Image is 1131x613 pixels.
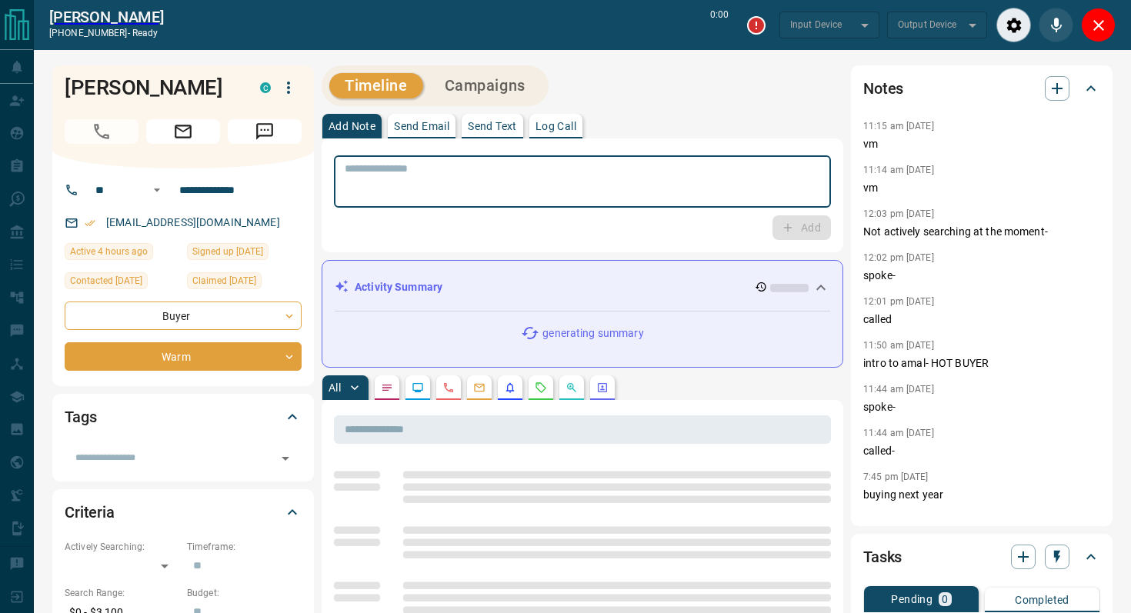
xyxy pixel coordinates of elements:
[863,487,1100,503] p: buying next year
[863,252,934,263] p: 12:02 pm [DATE]
[329,73,423,98] button: Timeline
[863,70,1100,107] div: Notes
[146,119,220,144] span: Email
[863,136,1100,152] p: vm
[65,243,179,265] div: Mon Aug 18 2025
[49,8,164,26] a: [PERSON_NAME]
[1039,8,1073,42] div: Mute
[1081,8,1116,42] div: Close
[65,494,302,531] div: Criteria
[260,82,271,93] div: condos.ca
[863,121,934,132] p: 11:15 am [DATE]
[863,208,934,219] p: 12:03 pm [DATE]
[473,381,485,394] svg: Emails
[335,273,830,302] div: Activity Summary
[329,382,341,393] p: All
[442,381,455,394] svg: Calls
[863,399,1100,415] p: spoke-
[192,273,256,288] span: Claimed [DATE]
[65,586,179,600] p: Search Range:
[275,448,296,469] button: Open
[863,165,934,175] p: 11:14 am [DATE]
[542,325,643,341] p: generating summary
[863,384,934,395] p: 11:44 am [DATE]
[394,121,449,132] p: Send Email
[412,381,424,394] svg: Lead Browsing Activity
[863,224,1100,240] p: Not actively searching at the moment-
[65,342,302,371] div: Warm
[863,538,1100,575] div: Tasks
[863,340,934,351] p: 11:50 am [DATE]
[891,594,932,605] p: Pending
[863,443,1100,459] p: called-
[70,244,148,259] span: Active 4 hours ago
[863,471,929,482] p: 7:45 pm [DATE]
[192,244,263,259] span: Signed up [DATE]
[187,540,302,554] p: Timeframe:
[65,398,302,435] div: Tags
[596,381,609,394] svg: Agent Actions
[863,515,929,526] p: 7:44 pm [DATE]
[65,302,302,330] div: Buyer
[996,8,1031,42] div: Audio Settings
[565,381,578,394] svg: Opportunities
[355,279,442,295] p: Activity Summary
[863,428,934,438] p: 11:44 am [DATE]
[65,75,237,100] h1: [PERSON_NAME]
[942,594,948,605] p: 0
[65,540,179,554] p: Actively Searching:
[863,355,1100,371] p: intro to amal- HOT BUYER
[187,272,302,294] div: Fri Jan 12 2024
[228,119,302,144] span: Message
[429,73,541,98] button: Campaigns
[70,273,142,288] span: Contacted [DATE]
[65,500,115,525] h2: Criteria
[187,243,302,265] div: Thu Jan 11 2024
[863,76,903,101] h2: Notes
[863,296,934,307] p: 12:01 pm [DATE]
[148,181,166,199] button: Open
[65,405,96,429] h2: Tags
[49,26,164,40] p: [PHONE_NUMBER] -
[106,216,280,228] a: [EMAIL_ADDRESS][DOMAIN_NAME]
[535,121,576,132] p: Log Call
[329,121,375,132] p: Add Note
[381,381,393,394] svg: Notes
[65,272,179,294] div: Mon Aug 11 2025
[710,8,729,42] p: 0:00
[132,28,158,38] span: ready
[863,268,1100,284] p: spoke-
[535,381,547,394] svg: Requests
[863,180,1100,196] p: vm
[1015,595,1069,605] p: Completed
[863,545,902,569] h2: Tasks
[85,218,95,228] svg: Email Verified
[863,311,1100,328] p: called
[468,121,517,132] p: Send Text
[187,586,302,600] p: Budget:
[65,119,138,144] span: Call
[504,381,516,394] svg: Listing Alerts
